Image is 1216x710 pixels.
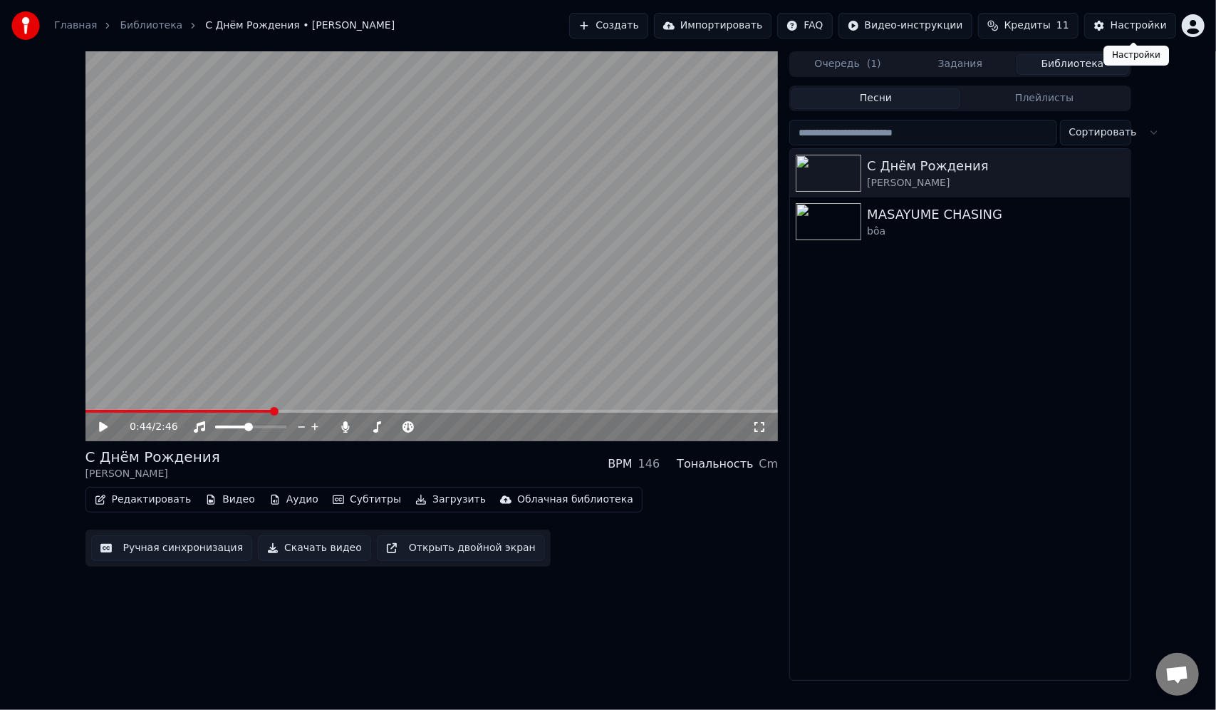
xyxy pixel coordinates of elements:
[54,19,97,33] a: Главная
[838,13,972,38] button: Видео-инструкции
[867,205,1124,225] div: MASAYUME CHASING
[85,467,220,481] div: [PERSON_NAME]
[517,493,633,507] div: Облачная библиотека
[1084,13,1176,38] button: Настройки
[199,490,261,510] button: Видео
[867,225,1124,239] div: bôa
[978,13,1079,38] button: Кредиты11
[1103,46,1169,66] div: Настройки
[130,420,152,434] span: 0:44
[1056,19,1069,33] span: 11
[677,456,753,473] div: Тональность
[205,19,395,33] span: С Днём Рождения • [PERSON_NAME]
[85,447,220,467] div: С Днём Рождения
[264,490,324,510] button: Аудио
[91,535,253,561] button: Ручная синхронизация
[569,13,648,38] button: Создать
[258,535,371,561] button: Скачать видео
[960,88,1129,109] button: Плейлисты
[904,54,1017,75] button: Задания
[759,456,779,473] div: Cm
[791,54,904,75] button: Очередь
[867,176,1124,190] div: [PERSON_NAME]
[1069,125,1137,140] span: Сортировать
[654,13,772,38] button: Импортировать
[155,420,177,434] span: 2:46
[11,11,40,40] img: youka
[1111,19,1167,33] div: Настройки
[327,490,407,510] button: Субтитры
[777,13,832,38] button: FAQ
[54,19,395,33] nav: breadcrumb
[608,456,632,473] div: BPM
[1017,54,1129,75] button: Библиотека
[120,19,182,33] a: Библиотека
[638,456,660,473] div: 146
[791,88,960,109] button: Песни
[377,535,545,561] button: Открыть двойной экран
[867,156,1124,176] div: С Днём Рождения
[89,490,197,510] button: Редактировать
[1156,653,1199,696] div: Открытый чат
[130,420,164,434] div: /
[1004,19,1051,33] span: Кредиты
[410,490,492,510] button: Загрузить
[867,57,881,71] span: ( 1 )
